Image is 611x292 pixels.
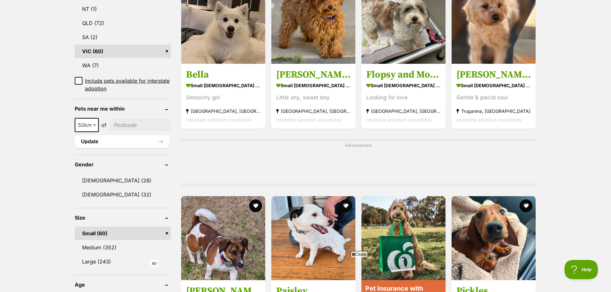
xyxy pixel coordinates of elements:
[366,93,441,102] div: Looking for love
[150,260,461,289] iframe: Advertisement
[75,2,171,16] a: NT (1)
[75,45,171,58] a: VIC (60)
[366,69,441,81] h3: Flopsy and Mopsy
[75,162,171,167] header: Gender
[75,77,171,92] a: Include pets available for interstate adoption
[109,119,171,131] input: postcode
[456,117,522,122] span: Interstate adoption unavailable
[75,188,171,201] a: [DEMOGRAPHIC_DATA] (32)
[456,93,531,102] div: Gentle & placid soul
[101,121,106,129] span: of
[75,215,171,221] header: Size
[456,81,531,90] strong: small [DEMOGRAPHIC_DATA] Dog
[85,77,171,92] span: Include pets available for interstate adoption
[75,135,169,148] button: Update
[456,107,531,115] strong: Truganina, [GEOGRAPHIC_DATA]
[452,64,536,129] a: [PERSON_NAME] small [DEMOGRAPHIC_DATA] Dog Gentle & placid soul Truganina, [GEOGRAPHIC_DATA] Inte...
[75,106,171,112] header: Pets near me within
[366,81,441,90] strong: small [DEMOGRAPHIC_DATA] Dog
[75,59,171,72] a: WA (7)
[249,199,262,212] button: favourite
[564,260,598,279] iframe: Help Scout Beacon - Open
[276,69,351,81] h3: [PERSON_NAME]
[75,174,171,187] a: [DEMOGRAPHIC_DATA] (28)
[186,107,260,115] strong: [GEOGRAPHIC_DATA], [GEOGRAPHIC_DATA]
[276,93,351,102] div: Little shy, sweet boy
[75,255,171,268] a: Large (243)
[75,30,171,44] a: SA (2)
[75,282,171,288] header: Age
[520,199,533,212] button: favourite
[456,69,531,81] h3: [PERSON_NAME]
[361,64,446,129] a: Flopsy and Mopsy small [DEMOGRAPHIC_DATA] Dog Looking for love [GEOGRAPHIC_DATA], [GEOGRAPHIC_DAT...
[75,241,171,254] a: Medium (352)
[271,64,355,129] a: [PERSON_NAME] small [DEMOGRAPHIC_DATA] Dog Little shy, sweet boy [GEOGRAPHIC_DATA], [GEOGRAPHIC_D...
[75,118,99,132] span: 50km
[351,251,368,257] span: Close
[271,196,355,280] img: Paisley - Jack Russell Terrier Dog
[276,107,351,115] strong: [GEOGRAPHIC_DATA], [GEOGRAPHIC_DATA]
[186,93,260,102] div: Smoochy girl
[181,64,265,129] a: Bella small [DEMOGRAPHIC_DATA] Dog Smoochy girl [GEOGRAPHIC_DATA], [GEOGRAPHIC_DATA] Interstate a...
[186,117,251,122] span: Interstate adoption unavailable
[75,16,171,30] a: QLD (72)
[276,117,341,122] span: Interstate adoption unavailable
[181,196,265,280] img: Oliver - Jack Russell Terrier x Dachshund Dog
[366,117,431,122] span: Interstate adoption unavailable
[452,196,536,280] img: Pickles - Dachshund Dog
[181,139,537,186] div: Advertisement
[186,81,260,90] strong: small [DEMOGRAPHIC_DATA] Dog
[75,227,171,240] a: Small (60)
[276,81,351,90] strong: small [DEMOGRAPHIC_DATA] Dog
[366,107,441,115] strong: [GEOGRAPHIC_DATA], [GEOGRAPHIC_DATA]
[150,260,158,267] span: AD
[186,69,260,81] h3: Bella
[75,121,98,129] span: 50km
[339,199,352,212] button: favourite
